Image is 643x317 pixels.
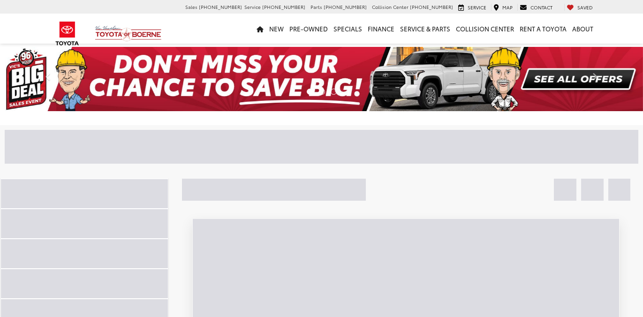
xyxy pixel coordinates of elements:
[517,14,569,44] a: Rent a Toyota
[310,3,322,10] span: Parts
[468,4,486,11] span: Service
[410,3,453,10] span: [PHONE_NUMBER]
[517,4,555,11] a: Contact
[564,4,595,11] a: My Saved Vehicles
[397,14,453,44] a: Service & Parts: Opens in a new tab
[50,18,85,49] img: Toyota
[372,3,408,10] span: Collision Center
[324,3,367,10] span: [PHONE_NUMBER]
[365,14,397,44] a: Finance
[530,4,552,11] span: Contact
[577,4,593,11] span: Saved
[502,4,513,11] span: Map
[491,4,515,11] a: Map
[456,4,489,11] a: Service
[95,25,162,42] img: Vic Vaughan Toyota of Boerne
[453,14,517,44] a: Collision Center
[331,14,365,44] a: Specials
[262,3,305,10] span: [PHONE_NUMBER]
[287,14,331,44] a: Pre-Owned
[569,14,596,44] a: About
[185,3,197,10] span: Sales
[244,3,261,10] span: Service
[266,14,287,44] a: New
[254,14,266,44] a: Home
[199,3,242,10] span: [PHONE_NUMBER]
